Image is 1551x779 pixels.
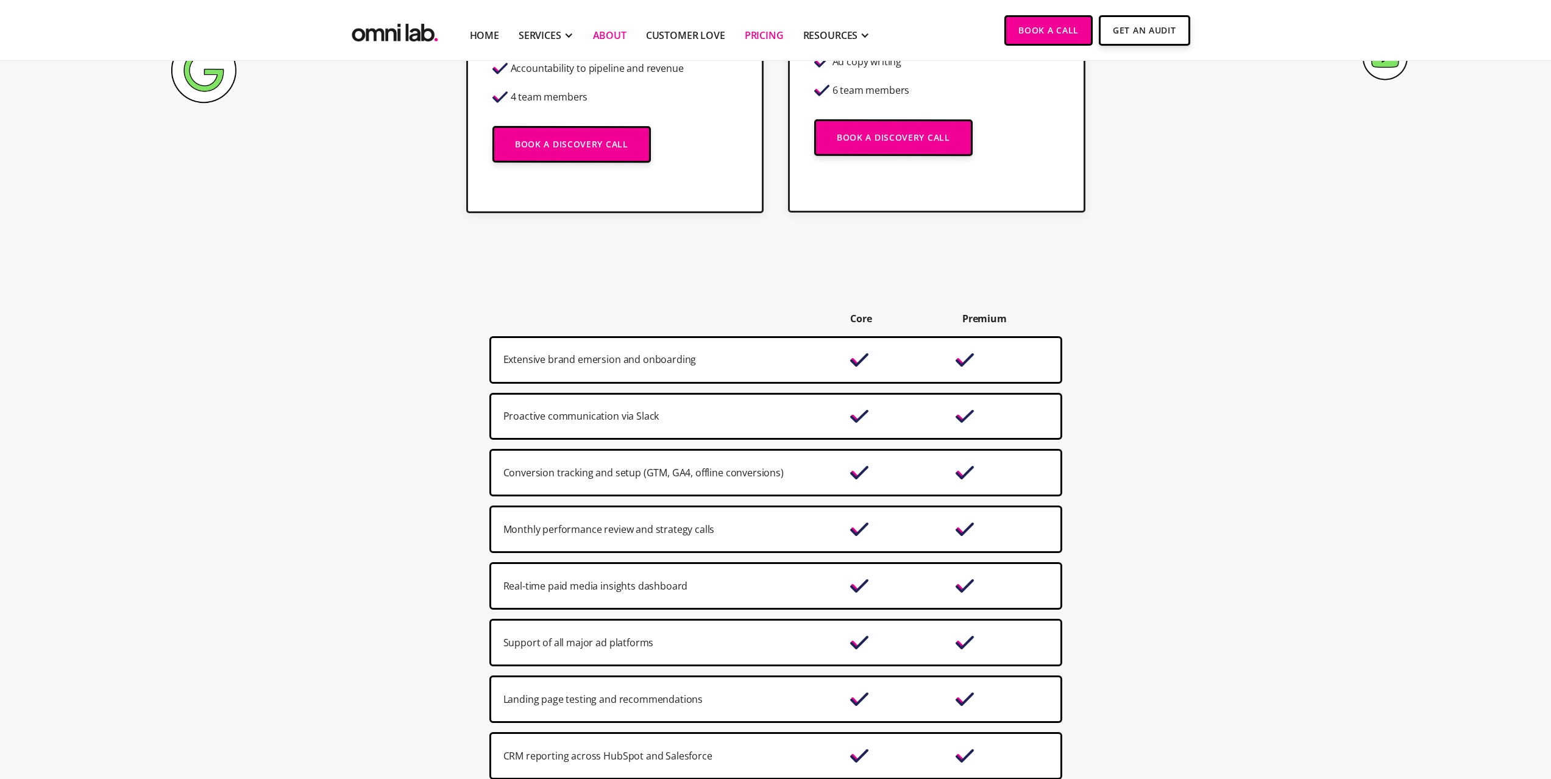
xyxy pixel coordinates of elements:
[511,92,588,102] div: 4 team members
[492,125,650,162] a: Book a Discovery Call
[1099,15,1190,46] a: Get An Audit
[503,408,838,425] div: Proactive communication via Slack
[814,119,972,156] a: Book a Discovery Call
[470,28,499,43] a: Home
[511,63,684,74] div: Accountability to pipeline and revenue
[962,311,1062,327] div: Premium
[503,748,838,764] div: CRM reporting across HubSpot and Salesforce
[1332,638,1551,779] iframe: Chat Widget
[503,521,838,538] div: Monthly performance review and strategy calls
[1004,15,1093,46] a: Book a Call
[503,351,838,368] div: Extensive brand emersion and onboarding
[503,465,838,481] div: Conversion tracking and setup (GTM, GA4, offline conversions)
[519,28,561,43] div: SERVICES
[593,28,626,43] a: About
[745,28,784,43] a: Pricing
[646,28,725,43] a: Customer Love
[832,57,902,67] div: Ad copy writing
[503,635,838,651] div: Support of all major ad platforms
[503,691,838,708] div: Landing page testing and recommendations
[850,311,950,327] div: Core
[503,578,838,594] div: Real-time paid media insights dashboard
[349,15,441,45] a: home
[349,15,441,45] img: Omni Lab: B2B SaaS Demand Generation Agency
[832,85,910,96] div: 6 team members
[803,28,858,43] div: RESOURCES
